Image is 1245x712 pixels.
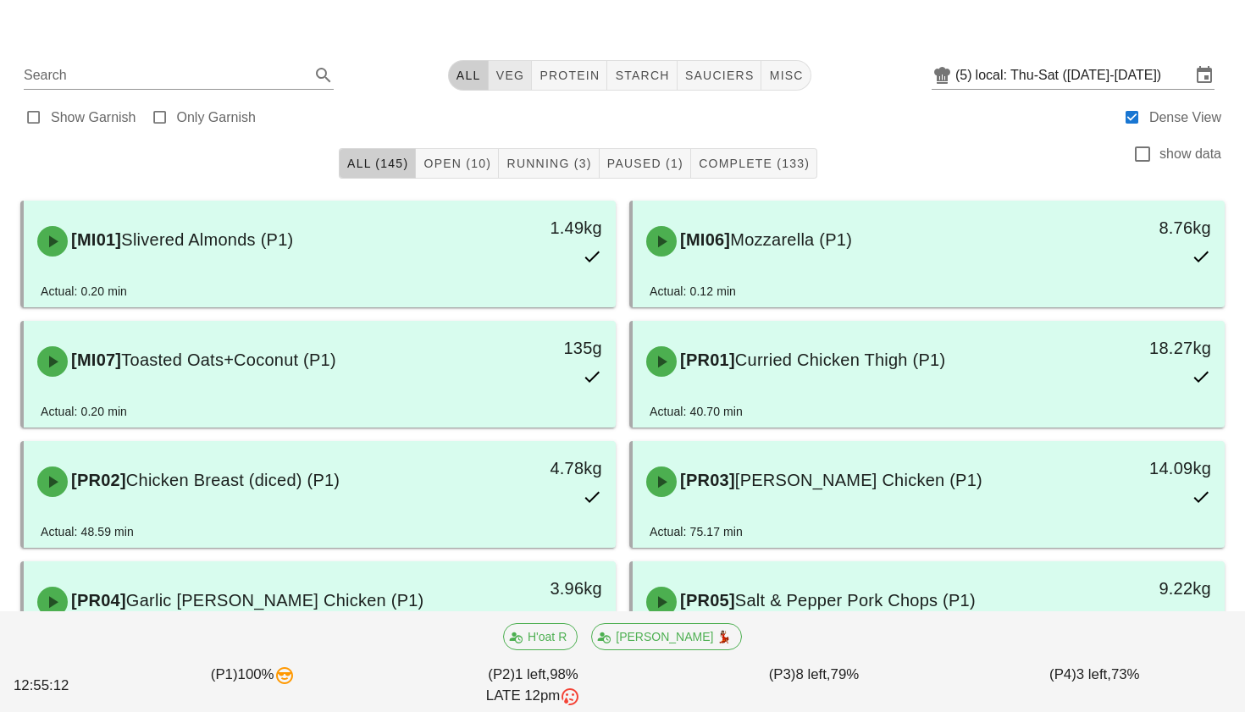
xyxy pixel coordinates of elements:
[489,60,533,91] button: veg
[606,157,683,170] span: Paused (1)
[68,591,126,610] span: [PR04]
[735,591,976,610] span: Salt & Pepper Pork Chops (P1)
[684,69,755,82] span: sauciers
[539,69,600,82] span: protein
[499,148,599,179] button: Running (3)
[691,148,817,179] button: Complete (133)
[955,67,976,84] div: (5)
[121,230,293,249] span: Slivered Almonds (P1)
[1159,146,1221,163] label: show data
[677,591,735,610] span: [PR05]
[476,334,602,362] div: 135g
[476,575,602,602] div: 3.96kg
[41,402,127,421] div: Actual: 0.20 min
[1085,575,1211,602] div: 9.22kg
[677,230,730,249] span: [MI06]
[735,471,982,489] span: [PERSON_NAME] Chicken (P1)
[495,69,525,82] span: veg
[339,148,416,179] button: All (145)
[955,660,1235,710] div: (P4) 73%
[41,282,127,301] div: Actual: 0.20 min
[735,350,945,369] span: Curried Chicken Thigh (P1)
[515,666,550,682] span: 1 left,
[795,666,830,682] span: 8 left,
[393,660,673,710] div: (P2) 98%
[1085,455,1211,482] div: 14.09kg
[10,671,113,699] div: 12:55:12
[476,455,602,482] div: 4.78kg
[68,350,121,369] span: [MI07]
[730,230,852,249] span: Mozzarella (P1)
[346,157,408,170] span: All (145)
[177,109,256,126] label: Only Garnish
[51,109,136,126] label: Show Garnish
[1076,666,1111,682] span: 3 left,
[41,522,134,541] div: Actual: 48.59 min
[1085,334,1211,362] div: 18.27kg
[677,350,735,369] span: [PR01]
[68,471,126,489] span: [PR02]
[514,624,567,649] span: H'oat R
[476,214,602,241] div: 1.49kg
[698,157,810,170] span: Complete (133)
[607,60,677,91] button: starch
[677,471,735,489] span: [PR03]
[768,69,803,82] span: misc
[68,230,121,249] span: [MI01]
[396,685,670,707] div: LATE 12pm
[416,148,499,179] button: Open (10)
[673,660,954,710] div: (P3) 79%
[650,522,743,541] div: Actual: 75.17 min
[532,60,607,91] button: protein
[126,471,340,489] span: Chicken Breast (diced) (P1)
[1085,214,1211,241] div: 8.76kg
[506,157,591,170] span: Running (3)
[761,60,811,91] button: misc
[121,350,336,369] span: Toasted Oats+Coconut (P1)
[650,402,743,421] div: Actual: 40.70 min
[614,69,669,82] span: starch
[423,157,491,170] span: Open (10)
[650,282,736,301] div: Actual: 0.12 min
[600,148,691,179] button: Paused (1)
[126,591,424,610] span: Garlic [PERSON_NAME] Chicken (P1)
[1149,109,1221,126] label: Dense View
[113,660,393,710] div: (P1) 100%
[448,60,489,91] button: All
[678,60,762,91] button: sauciers
[602,624,731,649] span: [PERSON_NAME] 💃🏽
[456,69,481,82] span: All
